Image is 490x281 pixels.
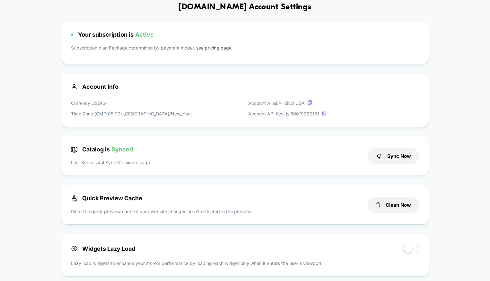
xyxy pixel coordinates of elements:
[135,31,154,38] span: Active
[111,146,133,153] span: Synced
[71,146,133,153] span: Catalog is
[196,45,232,50] a: see pricing page
[71,100,192,106] p: Currency: USD ( $ )
[71,44,419,54] p: Subscription plan: Package determined by payment model,
[71,110,192,117] p: Time Zone: (GMT-05:00) [GEOGRAPHIC_DATA]/New_York
[71,260,419,267] p: Lazy load widgets to enhance your store's performance by loading each widget only when it enters ...
[248,100,327,106] p: Account Alias: PHENQ_USA
[71,208,252,215] p: Clear the quick preview cache if your website changes aren’t reflected in the preview.
[71,195,142,202] span: Quick Preview Cache
[71,159,150,166] p: Last Successful Sync: 32 minutes ago
[78,31,154,38] span: Your subscription is
[368,148,419,164] button: Sync Now
[248,110,327,117] p: Account API Key: js. 50619220131
[71,245,135,252] span: Widgets Lazy Load
[179,3,311,12] h1: [DOMAIN_NAME] Account Settings
[71,83,419,90] span: Account Info
[368,197,419,213] button: Clean Now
